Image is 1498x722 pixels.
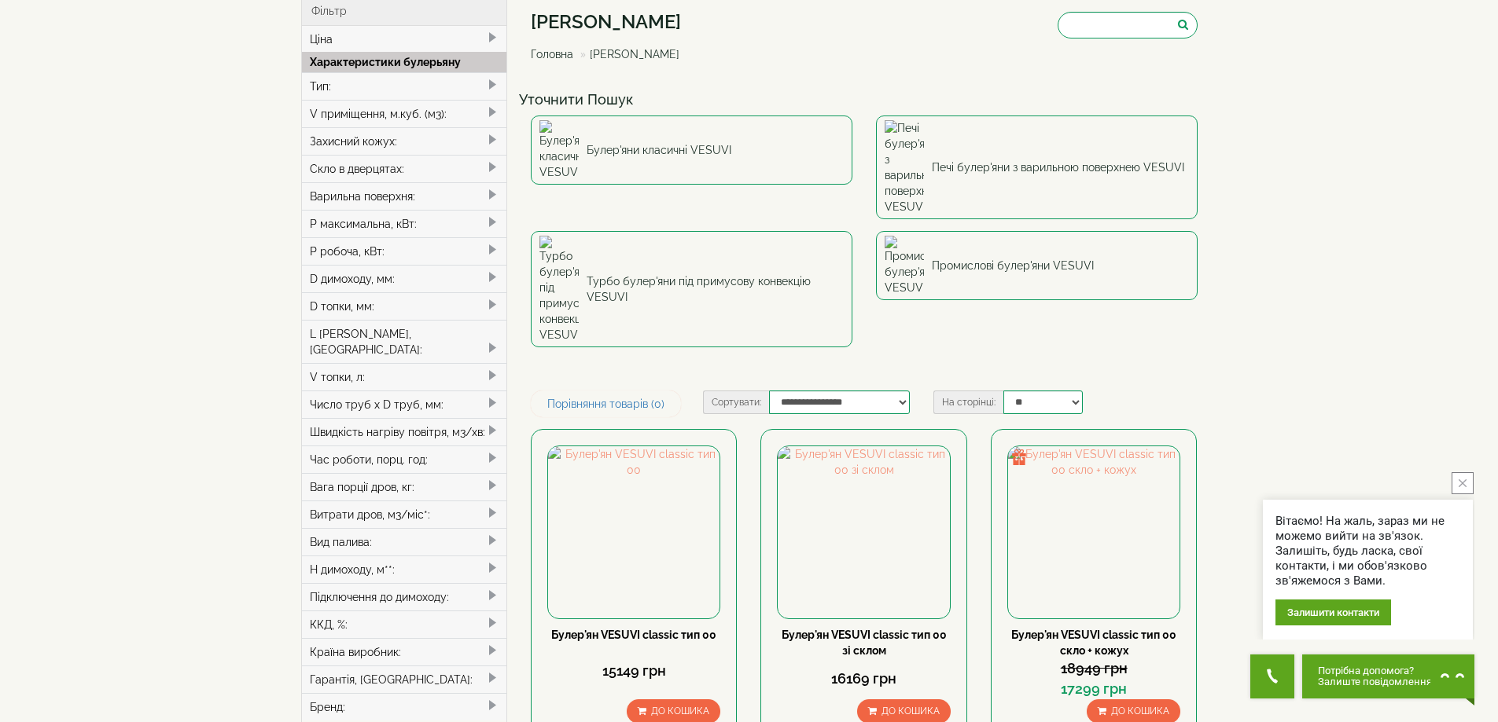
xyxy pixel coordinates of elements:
img: Булер'ян VESUVI classic тип 00 зі склом [778,446,949,618]
img: Печі булер'яни з варильною поверхнею VESUVI [885,120,924,214]
div: V топки, л: [302,363,507,390]
div: Швидкість нагріву повітря, м3/хв: [302,418,507,445]
img: Булер'ян VESUVI classic тип 00 [548,446,720,618]
div: Число труб x D труб, мм: [302,390,507,418]
div: Вид палива: [302,528,507,555]
div: ККД, %: [302,610,507,638]
label: На сторінці: [933,390,1003,414]
li: [PERSON_NAME] [576,46,679,62]
div: V приміщення, м.куб. (м3): [302,100,507,127]
h1: [PERSON_NAME] [531,12,691,32]
img: gift [1011,449,1027,465]
div: Вага порції дров, кг: [302,473,507,500]
img: Турбо булер'яни під примусову конвекцію VESUVI [539,236,579,343]
div: P максимальна, кВт: [302,210,507,237]
label: Сортувати: [703,390,769,414]
div: 17299 грн [1007,679,1180,699]
span: До кошика [882,706,940,717]
a: Промислові булер'яни VESUVI Промислові булер'яни VESUVI [876,231,1198,300]
div: Залишити контакти [1275,599,1391,625]
div: 16169 грн [777,669,950,689]
span: До кошика [1111,706,1169,717]
button: close button [1452,472,1474,494]
div: 18949 грн [1007,658,1180,679]
img: Булер'яни класичні VESUVI [539,120,579,180]
div: Характеристики булерьяну [302,52,507,72]
div: L [PERSON_NAME], [GEOGRAPHIC_DATA]: [302,320,507,363]
a: Булер'ян VESUVI classic тип 00 скло + кожух [1011,629,1176,657]
div: P робоча, кВт: [302,237,507,265]
div: D топки, мм: [302,292,507,320]
h4: Уточнити Пошук [519,92,1209,108]
div: Ціна [302,26,507,53]
a: Булер'ян VESUVI classic тип 00 зі склом [782,629,947,657]
div: Витрати дров, м3/міс*: [302,500,507,528]
a: Порівняння товарів (0) [531,390,681,417]
div: D димоходу, мм: [302,265,507,292]
button: Get Call button [1250,654,1294,698]
a: Булер'яни класичні VESUVI Булер'яни класичні VESUVI [531,115,852,185]
div: H димоходу, м**: [302,555,507,583]
img: Булер'ян VESUVI classic тип 00 скло + кожух [1008,446,1180,618]
div: Час роботи, порц. год: [302,445,507,473]
div: Скло в дверцятах: [302,155,507,182]
div: Захисний кожух: [302,127,507,155]
div: Тип: [302,72,507,100]
div: Підключення до димоходу: [302,583,507,610]
button: Chat button [1302,654,1474,698]
a: Печі булер'яни з варильною поверхнею VESUVI Печі булер'яни з варильною поверхнею VESUVI [876,115,1198,219]
span: Залиште повідомлення [1318,676,1432,687]
div: 15149 грн [547,661,720,681]
div: Країна виробник: [302,638,507,665]
div: Варильна поверхня: [302,182,507,210]
a: Турбо булер'яни під примусову конвекцію VESUVI Турбо булер'яни під примусову конвекцію VESUVI [531,231,852,347]
span: До кошика [651,706,709,717]
img: Промислові булер'яни VESUVI [885,236,924,295]
span: Потрібна допомога? [1318,665,1432,676]
div: Бренд: [302,693,507,720]
div: Вітаємо! На жаль, зараз ми не можемо вийти на зв'язок. Залишіть, будь ласка, свої контакти, і ми ... [1275,514,1460,588]
a: Головна [531,48,573,60]
div: Гарантія, [GEOGRAPHIC_DATA]: [302,665,507,693]
a: Булер'ян VESUVI classic тип 00 [551,629,716,641]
